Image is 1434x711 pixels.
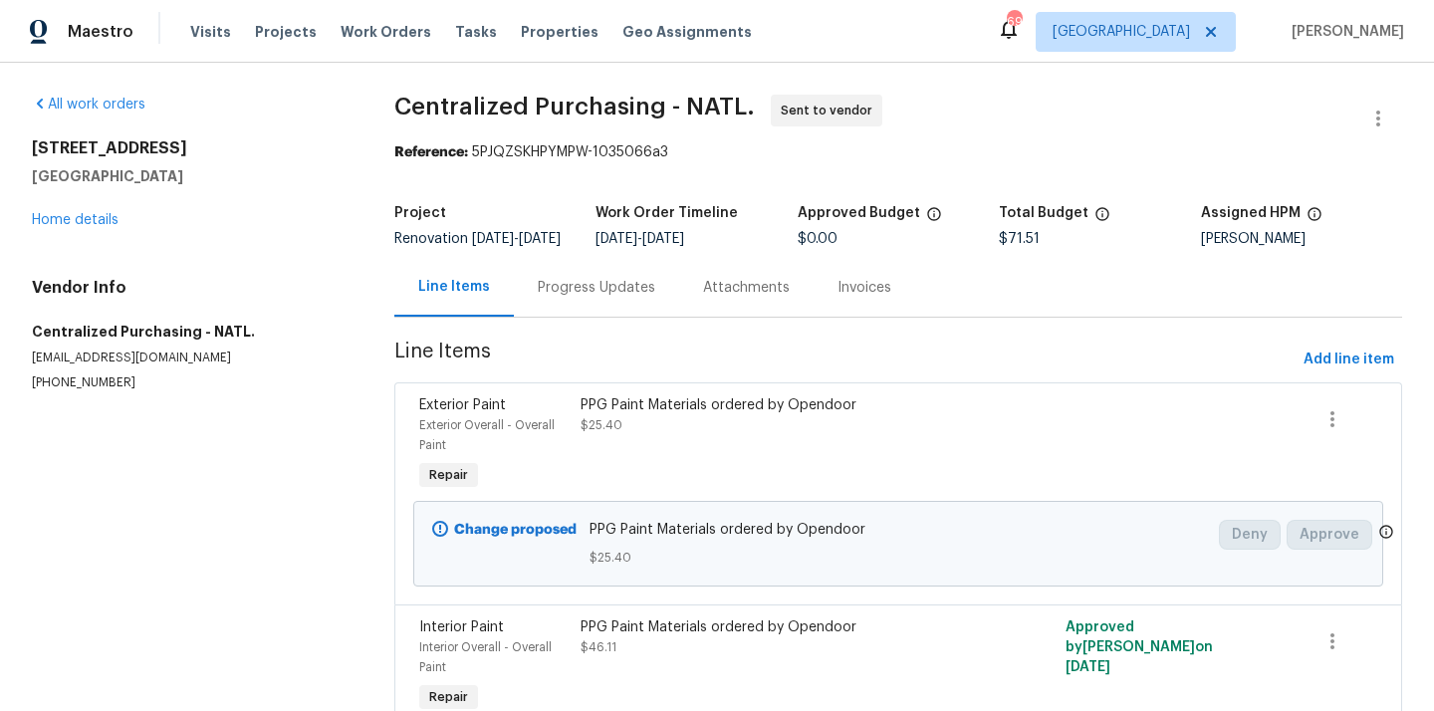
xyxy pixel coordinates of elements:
[32,166,347,186] h5: [GEOGRAPHIC_DATA]
[394,145,468,159] b: Reference:
[1296,342,1402,378] button: Add line item
[418,277,490,297] div: Line Items
[341,22,431,42] span: Work Orders
[394,232,561,246] span: Renovation
[419,419,555,451] span: Exterior Overall - Overall Paint
[538,278,655,298] div: Progress Updates
[32,213,119,227] a: Home details
[419,620,504,634] span: Interior Paint
[590,548,1207,568] span: $25.40
[1307,206,1322,232] span: The hpm assigned to this work order.
[521,22,598,42] span: Properties
[926,206,942,232] span: The total cost of line items that have been approved by both Opendoor and the Trade Partner. This...
[190,22,231,42] span: Visits
[798,206,920,220] h5: Approved Budget
[472,232,514,246] span: [DATE]
[1284,22,1404,42] span: [PERSON_NAME]
[32,138,347,158] h2: [STREET_ADDRESS]
[703,278,790,298] div: Attachments
[798,232,837,246] span: $0.00
[1094,206,1110,232] span: The total cost of line items that have been proposed by Opendoor. This sum includes line items th...
[596,206,738,220] h5: Work Order Timeline
[581,641,616,653] span: $46.11
[421,687,476,707] span: Repair
[1066,620,1213,674] span: Approved by [PERSON_NAME] on
[394,206,446,220] h5: Project
[999,206,1088,220] h5: Total Budget
[419,641,552,673] span: Interior Overall - Overall Paint
[642,232,684,246] span: [DATE]
[999,232,1040,246] span: $71.51
[394,95,755,118] span: Centralized Purchasing - NATL.
[32,350,347,366] p: [EMAIL_ADDRESS][DOMAIN_NAME]
[1066,660,1110,674] span: [DATE]
[837,278,891,298] div: Invoices
[596,232,637,246] span: [DATE]
[519,232,561,246] span: [DATE]
[581,617,973,637] div: PPG Paint Materials ordered by Opendoor
[32,278,347,298] h4: Vendor Info
[1201,206,1301,220] h5: Assigned HPM
[32,374,347,391] p: [PHONE_NUMBER]
[581,395,973,415] div: PPG Paint Materials ordered by Opendoor
[394,342,1296,378] span: Line Items
[596,232,684,246] span: -
[1287,520,1372,550] button: Approve
[255,22,317,42] span: Projects
[472,232,561,246] span: -
[781,101,880,120] span: Sent to vendor
[1053,22,1190,42] span: [GEOGRAPHIC_DATA]
[590,520,1207,540] span: PPG Paint Materials ordered by Opendoor
[622,22,752,42] span: Geo Assignments
[1219,520,1281,550] button: Deny
[1304,348,1394,372] span: Add line item
[581,419,622,431] span: $25.40
[1201,232,1402,246] div: [PERSON_NAME]
[421,465,476,485] span: Repair
[1007,12,1021,32] div: 69
[394,142,1402,162] div: 5PJQZSKHPYMPW-1035066a3
[454,523,577,537] b: Change proposed
[455,25,497,39] span: Tasks
[419,398,506,412] span: Exterior Paint
[32,98,145,112] a: All work orders
[32,322,347,342] h5: Centralized Purchasing - NATL.
[1378,524,1394,545] span: Only a market manager or an area construction manager can approve
[68,22,133,42] span: Maestro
